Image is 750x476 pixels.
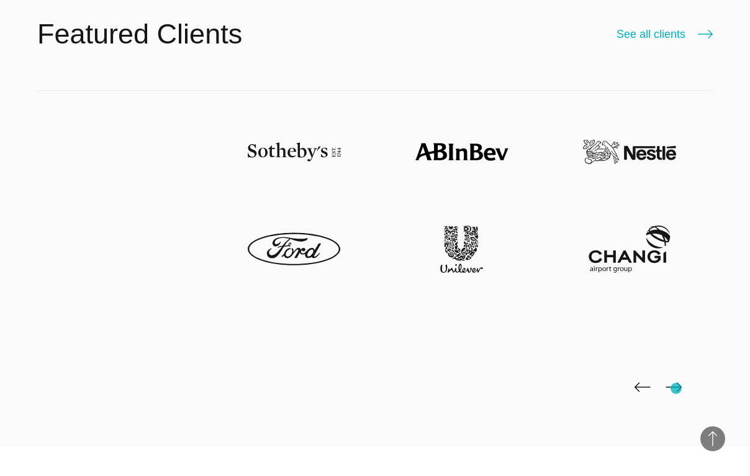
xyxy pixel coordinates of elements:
img: page-back-black.png [635,382,651,392]
img: Changi [583,226,676,273]
img: Nestle [583,128,676,176]
img: page-next-black.png [666,382,682,392]
img: ABinBev [415,128,508,176]
img: Ford [248,226,341,273]
img: Sotheby's [248,128,341,176]
img: Unilever [415,226,508,273]
a: See all clients [617,25,713,43]
button: Back to Top [700,426,725,451]
h2: Featured Clients [37,16,242,53]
